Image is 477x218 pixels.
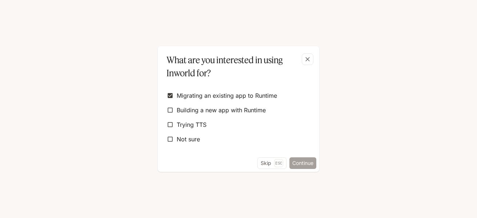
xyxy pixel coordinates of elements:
span: Migrating an existing app to Runtime [177,91,277,100]
span: Trying TTS [177,120,207,129]
button: SkipEsc [257,157,286,169]
p: What are you interested in using Inworld for? [167,53,308,80]
span: Building a new app with Runtime [177,106,266,114]
button: Continue [289,157,316,169]
span: Not sure [177,135,200,144]
p: Esc [274,159,283,167]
